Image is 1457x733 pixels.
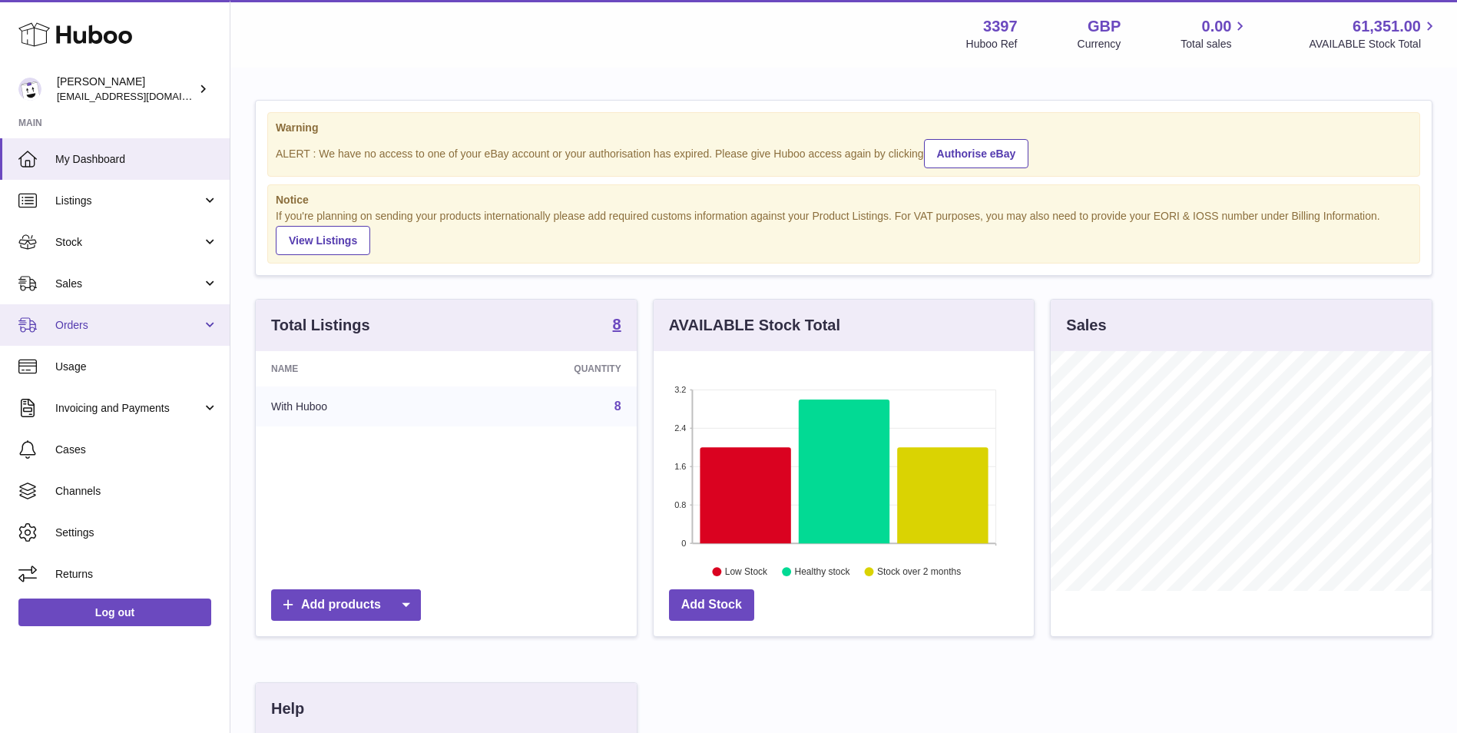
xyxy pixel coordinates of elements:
[613,317,621,332] strong: 8
[55,526,218,540] span: Settings
[276,137,1412,168] div: ALERT : We have no access to one of your eBay account or your authorisation has expired. Please g...
[276,226,370,255] a: View Listings
[1088,16,1121,37] strong: GBP
[276,121,1412,135] strong: Warning
[55,401,202,416] span: Invoicing and Payments
[55,567,218,582] span: Returns
[877,567,961,578] text: Stock over 2 months
[966,37,1018,51] div: Huboo Ref
[1078,37,1121,51] div: Currency
[55,484,218,499] span: Channels
[55,443,218,457] span: Cases
[271,315,370,336] h3: Total Listings
[55,277,202,291] span: Sales
[55,152,218,167] span: My Dashboard
[674,462,686,471] text: 1.6
[669,315,840,336] h3: AVAILABLE Stock Total
[271,589,421,621] a: Add products
[674,385,686,394] text: 3.2
[256,351,456,386] th: Name
[57,90,226,102] span: [EMAIL_ADDRESS][DOMAIN_NAME]
[55,318,202,333] span: Orders
[613,317,621,335] a: 8
[18,78,41,101] img: sales@canchema.com
[456,351,636,386] th: Quantity
[674,423,686,433] text: 2.4
[794,567,850,578] text: Healthy stock
[614,400,621,413] a: 8
[55,360,218,374] span: Usage
[1066,315,1106,336] h3: Sales
[1181,16,1249,51] a: 0.00 Total sales
[256,386,456,426] td: With Huboo
[55,194,202,208] span: Listings
[674,500,686,509] text: 0.8
[681,539,686,548] text: 0
[725,567,768,578] text: Low Stock
[55,235,202,250] span: Stock
[276,209,1412,255] div: If you're planning on sending your products internationally please add required customs informati...
[1309,16,1439,51] a: 61,351.00 AVAILABLE Stock Total
[1202,16,1232,37] span: 0.00
[1309,37,1439,51] span: AVAILABLE Stock Total
[18,599,211,626] a: Log out
[276,193,1412,207] strong: Notice
[271,698,304,719] h3: Help
[983,16,1018,37] strong: 3397
[1181,37,1249,51] span: Total sales
[1353,16,1421,37] span: 61,351.00
[57,75,195,104] div: [PERSON_NAME]
[669,589,754,621] a: Add Stock
[924,139,1029,168] a: Authorise eBay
